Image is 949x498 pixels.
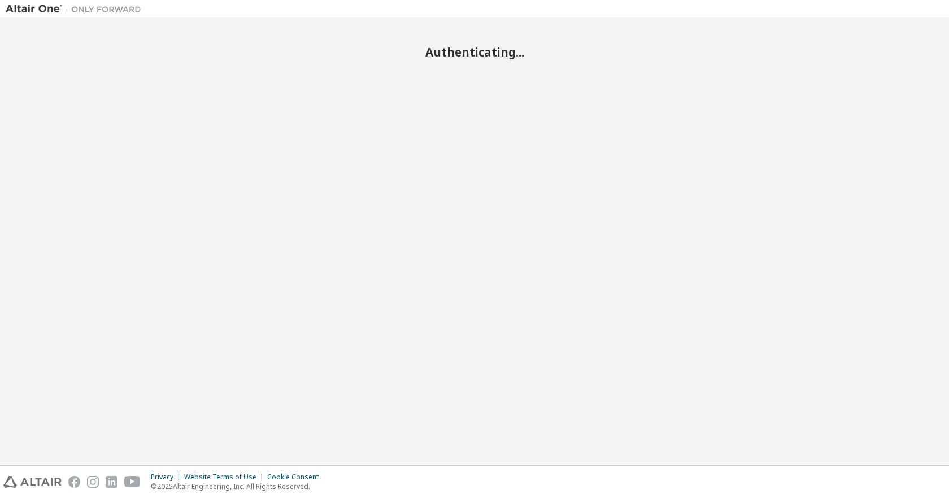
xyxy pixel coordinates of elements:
[151,473,184,482] div: Privacy
[6,45,943,59] h2: Authenticating...
[68,476,80,488] img: facebook.svg
[151,482,325,491] p: © 2025 Altair Engineering, Inc. All Rights Reserved.
[124,476,141,488] img: youtube.svg
[106,476,117,488] img: linkedin.svg
[6,3,147,15] img: Altair One
[267,473,325,482] div: Cookie Consent
[184,473,267,482] div: Website Terms of Use
[3,476,62,488] img: altair_logo.svg
[87,476,99,488] img: instagram.svg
